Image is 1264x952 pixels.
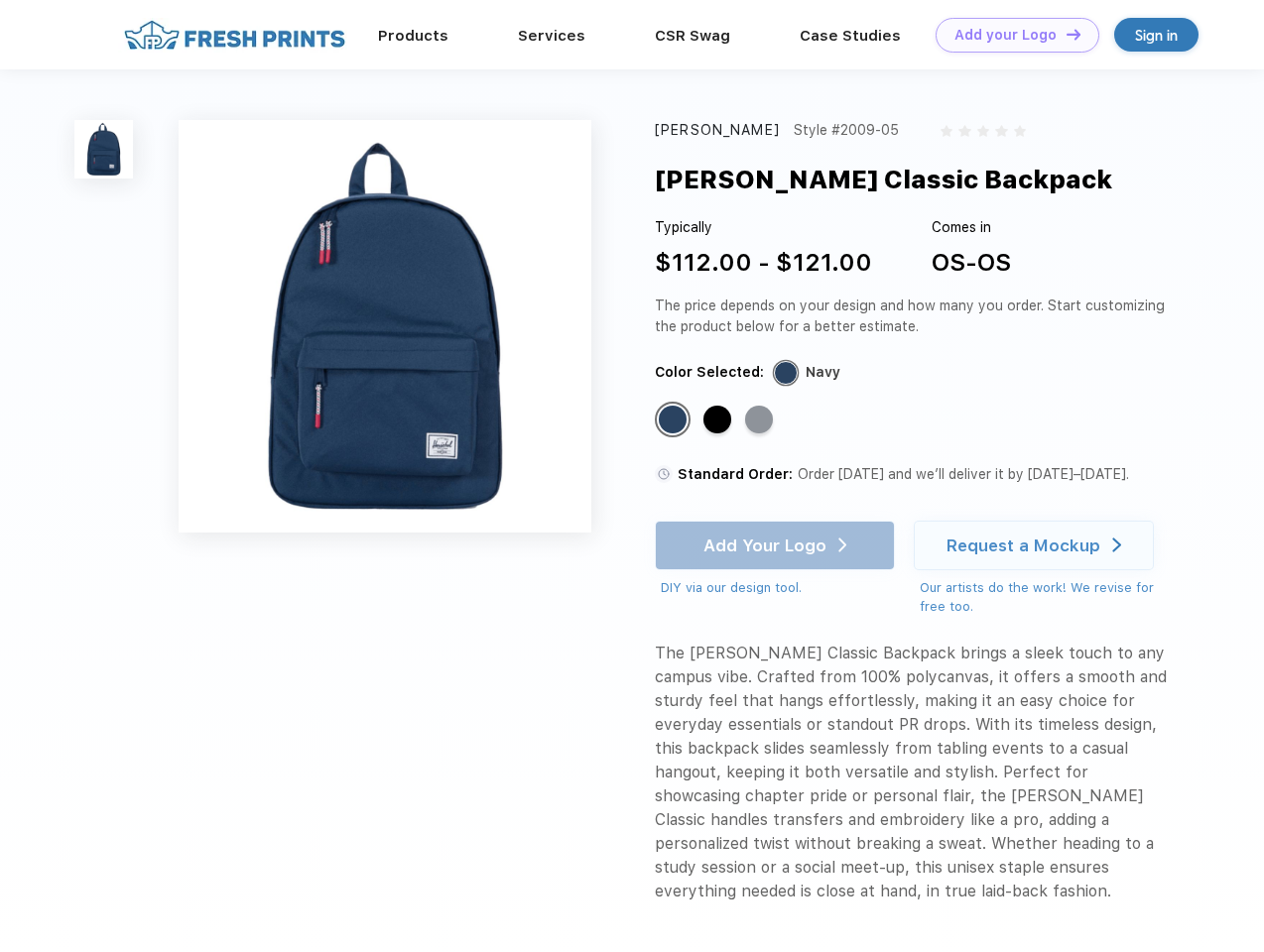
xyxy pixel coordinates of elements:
div: Sign in [1135,24,1178,47]
a: Products [378,27,448,45]
span: Order [DATE] and we’ll deliver it by [DATE]–[DATE]. [798,466,1129,482]
div: $112.00 - $121.00 [655,245,872,281]
img: fo%20logo%202.webp [118,18,351,53]
div: Raven Crosshatch [745,406,773,433]
div: Add your Logo [954,27,1057,44]
div: Navy [806,362,840,383]
span: Standard Order: [678,466,793,482]
div: Comes in [932,217,1011,238]
div: Navy [659,406,687,433]
div: [PERSON_NAME] Classic Backpack [655,161,1112,198]
div: DIY via our design tool. [661,578,895,598]
img: gray_star.svg [958,125,970,137]
img: func=resize&h=100 [74,120,133,178]
div: Black [703,406,731,433]
div: Style #2009-05 [794,120,899,141]
div: Request a Mockup [947,535,1100,555]
div: [PERSON_NAME] [655,120,780,141]
div: Our artists do the work! We revise for free too. [920,578,1173,617]
img: white arrow [1112,537,1121,552]
img: gray_star.svg [1014,125,1026,137]
div: OS-OS [932,245,1011,281]
img: standard order [655,465,673,483]
div: The price depends on your design and how many you order. Start customizing the product below for ... [655,296,1173,337]
div: The [PERSON_NAME] Classic Backpack brings a sleek touch to any campus vibe. Crafted from 100% pol... [655,642,1173,903]
img: func=resize&h=640 [179,120,591,533]
img: gray_star.svg [977,125,989,137]
img: DT [1067,29,1080,40]
img: gray_star.svg [941,125,952,137]
a: Sign in [1114,18,1199,52]
div: Typically [655,217,872,238]
div: Color Selected: [655,362,764,383]
img: gray_star.svg [995,125,1007,137]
